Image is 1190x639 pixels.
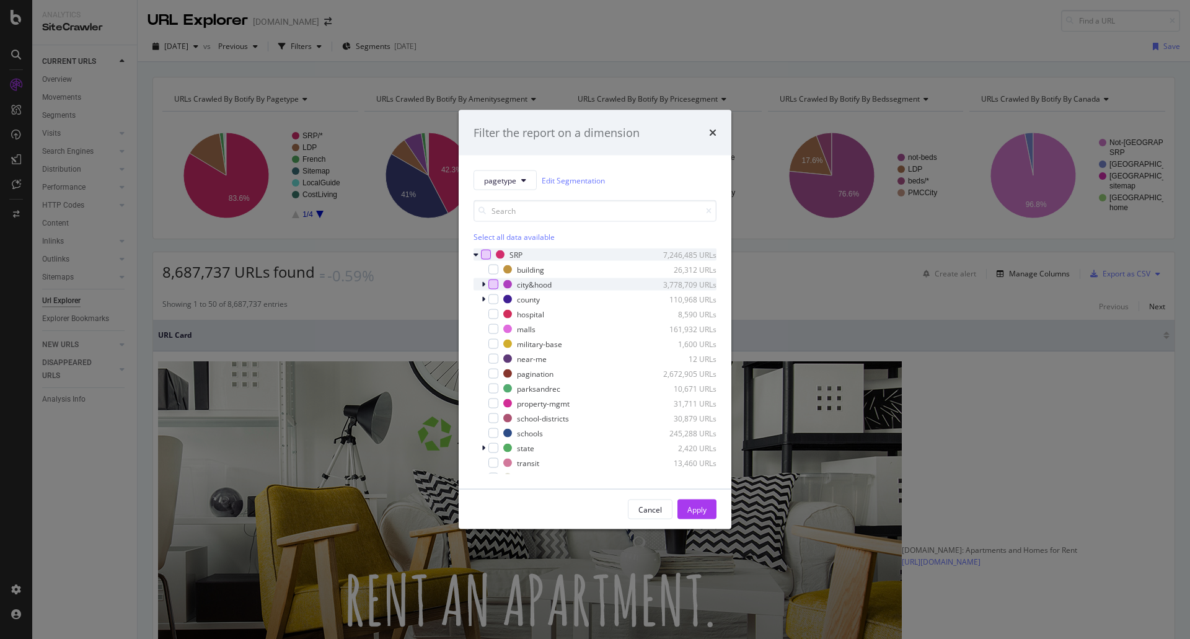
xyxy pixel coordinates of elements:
[656,413,716,423] div: 30,879 URLs
[709,125,716,141] div: times
[656,324,716,334] div: 161,932 URLs
[517,279,552,289] div: city&hood
[656,472,716,483] div: 9,305 URLs
[474,125,640,141] div: Filter the report on a dimension
[656,443,716,453] div: 2,420 URLs
[474,200,716,222] input: Search
[656,353,716,364] div: 12 URLs
[517,294,540,304] div: county
[656,457,716,468] div: 13,460 URLs
[656,279,716,289] div: 3,778,709 URLs
[517,472,550,483] div: university
[517,443,534,453] div: state
[687,504,707,514] div: Apply
[628,500,672,519] button: Cancel
[656,249,716,260] div: 7,246,485 URLs
[517,353,547,364] div: near-me
[517,413,569,423] div: school-districts
[517,398,570,408] div: property-mgmt
[638,504,662,514] div: Cancel
[517,338,562,349] div: military-base
[517,383,560,394] div: parksandrec
[509,249,522,260] div: SRP
[474,232,716,242] div: Select all data available
[517,324,535,334] div: malls
[656,398,716,408] div: 31,711 URLs
[677,500,716,519] button: Apply
[656,368,716,379] div: 2,672,905 URLs
[656,383,716,394] div: 10,671 URLs
[656,309,716,319] div: 8,590 URLs
[656,264,716,275] div: 26,312 URLs
[474,170,537,190] button: pagetype
[484,175,516,185] span: pagetype
[656,428,716,438] div: 245,288 URLs
[542,174,605,187] a: Edit Segmentation
[517,457,539,468] div: transit
[656,338,716,349] div: 1,600 URLs
[459,110,731,529] div: modal
[517,428,543,438] div: schools
[656,294,716,304] div: 110,968 URLs
[517,264,544,275] div: building
[517,368,553,379] div: pagination
[517,309,544,319] div: hospital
